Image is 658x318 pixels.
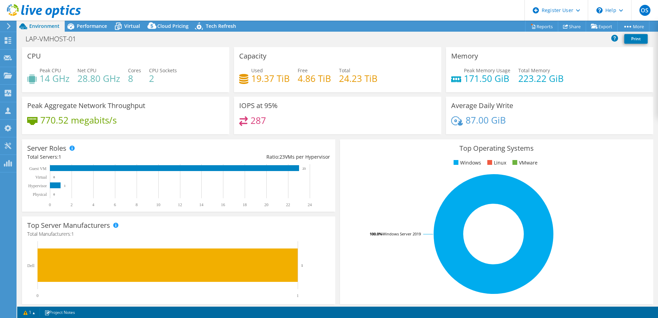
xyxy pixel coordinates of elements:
[114,202,116,207] text: 6
[451,52,478,60] h3: Memory
[221,202,225,207] text: 16
[157,23,189,29] span: Cloud Pricing
[525,21,558,32] a: Reports
[179,153,330,161] div: Ratio: VMs per Hypervisor
[124,23,140,29] span: Virtual
[345,145,648,152] h3: Top Operating Systems
[40,75,70,82] h4: 14 GHz
[77,23,107,29] span: Performance
[27,102,145,109] h3: Peak Aggregate Network Throughput
[19,308,40,317] a: 1
[301,263,303,267] text: 1
[77,67,96,74] span: Net CPU
[53,176,55,179] text: 0
[518,67,550,74] span: Total Memory
[382,231,421,236] tspan: Windows Server 2019
[452,159,481,167] li: Windows
[486,159,506,167] li: Linux
[64,184,66,188] text: 1
[27,230,330,238] h4: Total Manufacturers:
[511,159,538,167] li: VMware
[558,21,586,32] a: Share
[308,202,312,207] text: 24
[71,231,74,237] span: 1
[518,75,564,82] h4: 223.22 GiB
[617,21,649,32] a: More
[27,52,41,60] h3: CPU
[298,75,331,82] h4: 4.86 TiB
[339,75,378,82] h4: 24.23 TiB
[251,75,290,82] h4: 19.37 TiB
[286,202,290,207] text: 22
[136,202,138,207] text: 8
[27,222,110,229] h3: Top Server Manufacturers
[149,75,177,82] h4: 2
[178,202,182,207] text: 12
[199,202,203,207] text: 14
[128,67,141,74] span: Cores
[29,23,60,29] span: Environment
[92,202,94,207] text: 4
[22,35,87,43] h1: LAP-VMHOST-01
[40,67,61,74] span: Peak CPU
[251,117,266,124] h4: 287
[28,183,47,188] text: Hypervisor
[370,231,382,236] tspan: 100.0%
[156,202,160,207] text: 10
[33,192,47,197] text: Physical
[149,67,177,74] span: CPU Sockets
[35,175,47,180] text: Virtual
[206,23,236,29] span: Tech Refresh
[71,202,73,207] text: 2
[279,153,285,160] span: 23
[639,5,650,16] span: OS
[29,166,46,171] text: Guest VM
[464,67,510,74] span: Peak Memory Usage
[596,7,603,13] svg: \n
[128,75,141,82] h4: 8
[53,193,55,196] text: 0
[451,102,513,109] h3: Average Daily Write
[49,202,51,207] text: 0
[27,153,179,161] div: Total Servers:
[77,75,120,82] h4: 28.80 GHz
[586,21,618,32] a: Export
[40,308,80,317] a: Project Notes
[243,202,247,207] text: 18
[297,293,299,298] text: 1
[40,116,117,124] h4: 770.52 megabits/s
[466,116,506,124] h4: 87.00 GiB
[339,67,350,74] span: Total
[27,145,66,152] h3: Server Roles
[303,167,306,170] text: 23
[464,75,510,82] h4: 171.50 GiB
[239,102,278,109] h3: IOPS at 95%
[251,67,263,74] span: Used
[264,202,268,207] text: 20
[27,263,34,268] text: Dell
[239,52,266,60] h3: Capacity
[298,67,308,74] span: Free
[59,153,61,160] span: 1
[36,293,39,298] text: 0
[624,34,648,44] a: Print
